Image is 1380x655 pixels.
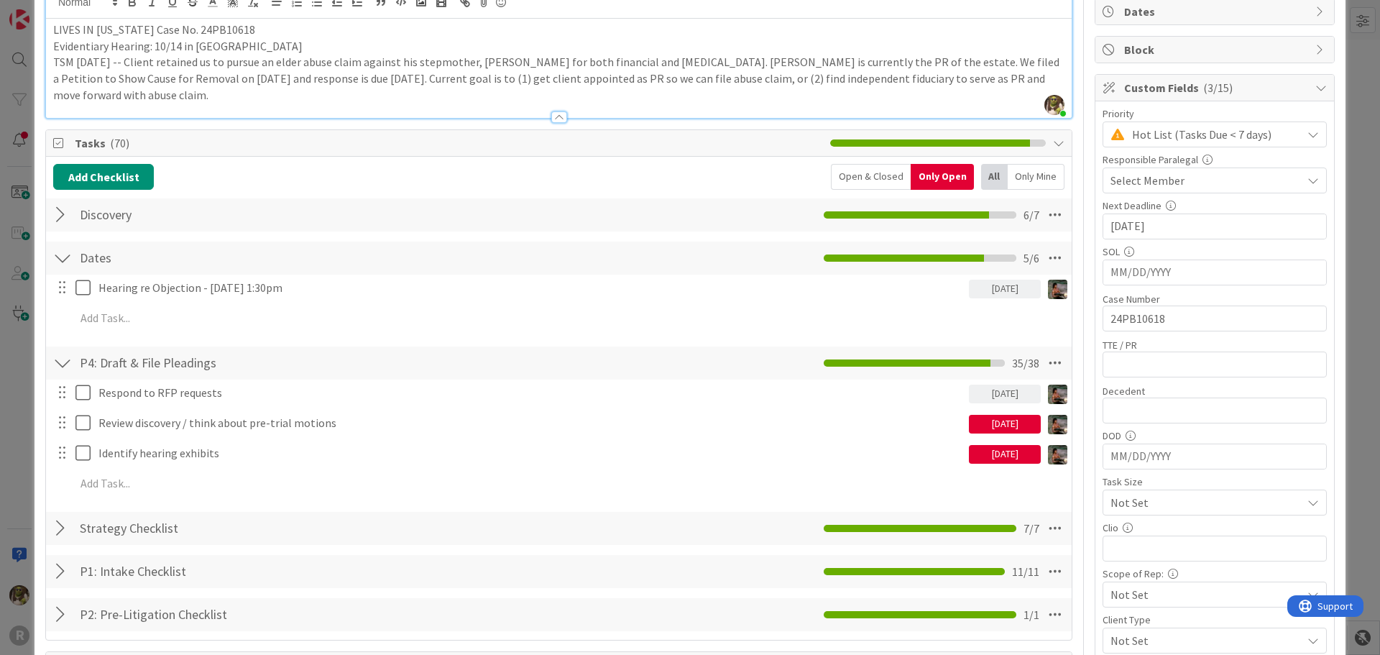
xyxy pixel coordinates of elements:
div: [DATE] [969,385,1041,403]
p: Evidentiary Hearing: 10/14 in [GEOGRAPHIC_DATA] [53,38,1064,55]
p: LIVES IN [US_STATE] Case No. 24PB10618 [53,22,1064,38]
label: Case Number [1103,293,1160,306]
div: [DATE] [969,415,1041,434]
img: yW9LRPfq2I1p6cQkqhMnMPjKb8hcA9gF.jpg [1044,95,1064,115]
img: MW [1048,385,1067,404]
div: [DATE] [969,445,1041,464]
span: Not Set [1110,631,1294,651]
div: Responsible Paralegal [1103,155,1327,165]
div: Scope of Rep: [1103,569,1327,579]
input: MM/DD/YYYY [1110,214,1319,239]
p: Review discovery / think about pre-trial motions [98,415,963,431]
span: ( 3/15 ) [1203,81,1233,95]
div: All [981,164,1008,190]
span: 7 / 7 [1023,520,1039,537]
span: 1 / 1 [1023,606,1039,623]
span: Tasks [75,134,823,152]
div: Clio [1103,523,1327,533]
input: Add Checklist... [75,559,398,585]
label: TTE / PR [1103,339,1137,352]
span: Dates [1124,3,1308,20]
p: Hearing re Objection - [DATE] 1:30pm [98,280,963,296]
span: 35 / 38 [1012,354,1039,372]
p: Identify hearing exhibits [98,445,963,462]
div: Open & Closed [831,164,911,190]
span: Custom Fields [1124,79,1308,96]
span: 11 / 11 [1012,563,1039,580]
input: Add Checklist... [75,202,398,228]
input: MM/DD/YYYY [1110,260,1319,285]
span: Not Set [1110,493,1294,513]
span: Block [1124,41,1308,58]
div: Next Deadline [1103,201,1327,211]
span: Select Member [1110,172,1184,189]
img: MW [1048,415,1067,434]
p: TSM [DATE] -- Client retained us to pursue an elder abuse claim against his stepmother, [PERSON_N... [53,54,1064,103]
span: Not Set [1110,585,1294,605]
div: DOD [1103,431,1327,441]
span: 6 / 7 [1023,206,1039,224]
input: MM/DD/YYYY [1110,444,1319,469]
button: Add Checklist [53,164,154,190]
span: Support [30,2,65,19]
img: MW [1048,280,1067,299]
div: SOL [1103,247,1327,257]
input: Add Checklist... [75,516,398,541]
span: ( 70 ) [110,136,129,150]
span: 5 / 6 [1023,249,1039,267]
div: Only Open [911,164,974,190]
div: Client Type [1103,615,1327,625]
div: Priority [1103,109,1327,119]
input: Add Checklist... [75,245,398,271]
input: Add Checklist... [75,350,398,376]
div: [DATE] [969,280,1041,298]
div: Task Size [1103,477,1327,487]
p: Respond to RFP requests [98,385,963,401]
img: MW [1048,445,1067,464]
div: Only Mine [1008,164,1064,190]
span: Hot List (Tasks Due < 7 days) [1132,124,1294,145]
input: Add Checklist... [75,602,398,628]
label: Decedent [1103,385,1145,398]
